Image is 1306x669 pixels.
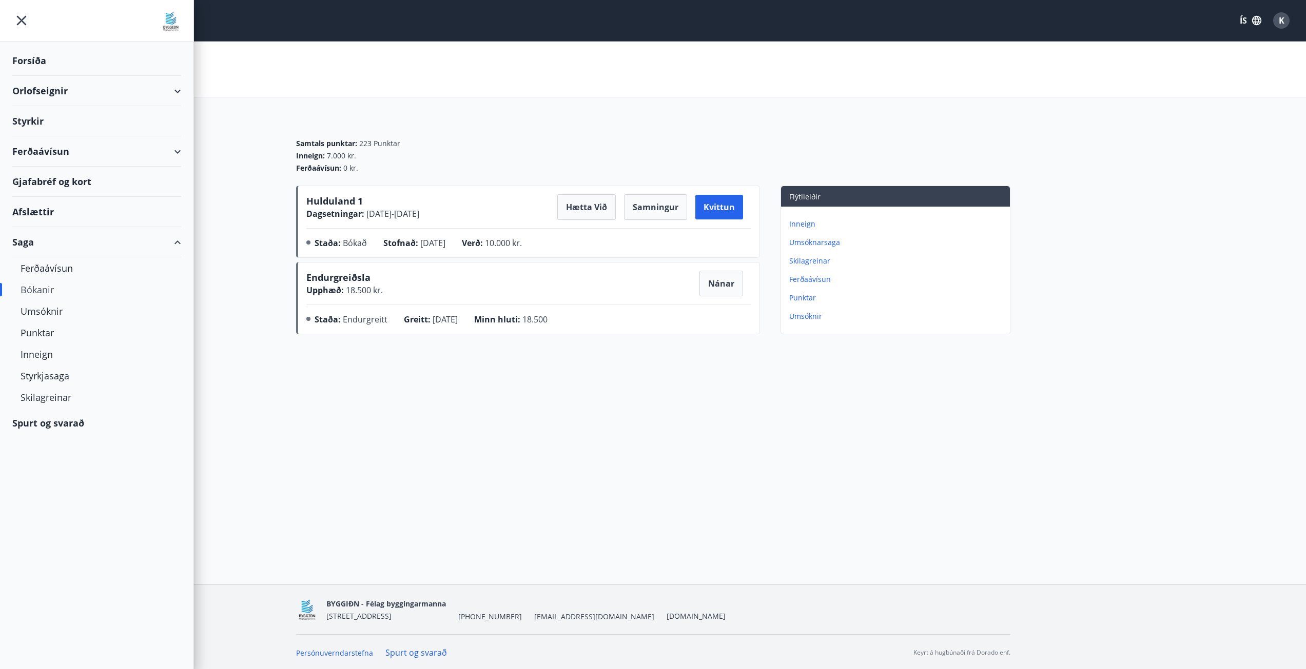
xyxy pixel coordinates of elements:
div: Ferðaávísun [12,136,181,167]
span: Hulduland 1 [306,195,363,207]
div: Afslættir [12,197,181,227]
span: Samtals punktar : [296,138,357,149]
p: Skilagreinar [789,256,1006,266]
div: Spurt og svarað [12,408,181,438]
div: Skilagreinar [21,387,173,408]
div: Bókanir [21,279,173,300]
span: 18.500 kr. [344,285,383,296]
span: [DATE] - [DATE] [364,208,419,219]
p: Ferðaávísun [789,274,1006,285]
span: 0 kr. [343,163,358,173]
span: Staða : [315,314,341,325]
img: BKlGVmlTW1Qrz68WFGMFQUcXHWdQd7yePWMkvn3i.png [296,599,318,621]
button: menu [12,11,31,30]
div: Punktar [21,322,173,343]
span: Endurgreiðsla [306,271,371,288]
p: Umsóknarsaga [789,237,1006,248]
span: [DATE] [433,314,458,325]
div: Styrkir [12,106,181,136]
span: BYGGIÐN - Félag byggingarmanna [326,599,446,609]
div: Orlofseignir [12,76,181,106]
a: [DOMAIN_NAME] [667,611,726,621]
div: Styrkjasaga [21,365,173,387]
span: Dagsetningar : [306,208,364,219]
span: Greitt : [404,314,431,325]
span: Ferðaávísun : [296,163,341,173]
span: Endurgreitt [343,314,387,325]
span: 10.000 kr. [485,237,522,249]
span: Upphæð : [306,285,344,296]
div: Ferðaávísun [21,257,173,279]
img: union_logo [161,11,181,32]
div: Saga [12,227,181,257]
span: Verð : [462,237,483,249]
p: Inneign [789,219,1006,229]
span: [DATE] [420,237,445,249]
span: Flýtileiðir [789,192,821,201]
button: K [1269,8,1294,33]
span: K [1279,15,1284,26]
span: 7.000 kr. [327,151,356,161]
span: Staða : [315,237,341,249]
span: 18.500 [522,314,548,325]
span: Stofnað : [383,237,418,249]
button: Nánar [699,271,743,296]
span: Minn hluti : [474,314,520,325]
p: Umsóknir [789,311,1006,321]
button: ÍS [1234,11,1267,30]
div: Inneign [21,343,173,365]
a: Spurt og svarað [385,647,447,658]
div: Forsíða [12,46,181,76]
button: Hætta við [557,194,616,220]
span: [STREET_ADDRESS] [326,611,392,621]
button: Samningur [624,194,687,220]
button: Kvittun [695,195,743,219]
span: [EMAIL_ADDRESS][DOMAIN_NAME] [534,612,654,622]
p: Keyrt á hugbúnaði frá Dorado ehf. [913,648,1010,657]
span: 223 Punktar [359,138,400,149]
span: Bókað [343,237,367,249]
div: Umsóknir [21,300,173,322]
span: [PHONE_NUMBER] [458,612,522,622]
span: Inneign : [296,151,325,161]
a: Persónuverndarstefna [296,648,373,658]
p: Punktar [789,293,1006,303]
div: Gjafabréf og kort [12,167,181,197]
